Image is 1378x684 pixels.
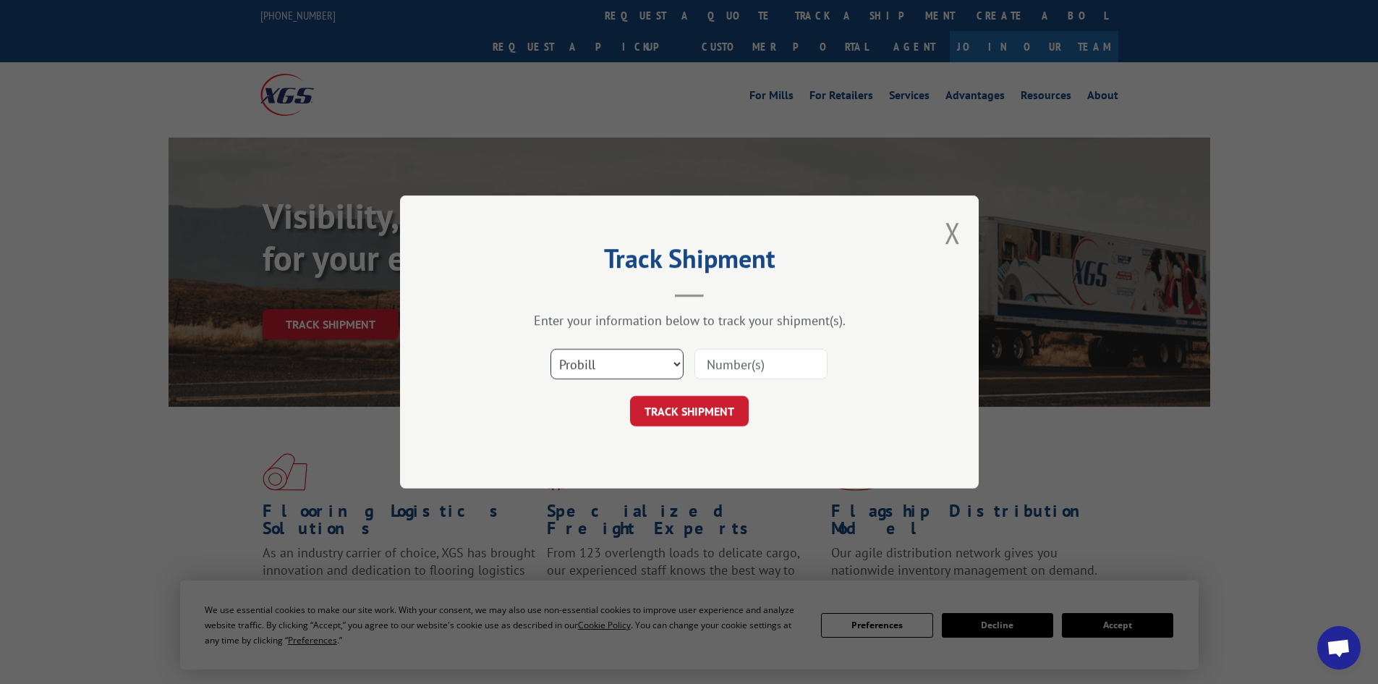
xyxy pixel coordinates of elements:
h2: Track Shipment [472,248,906,276]
input: Number(s) [694,349,828,379]
button: TRACK SHIPMENT [630,396,749,426]
div: Enter your information below to track your shipment(s). [472,312,906,329]
div: Open chat [1317,626,1361,670]
button: Close modal [945,214,961,252]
